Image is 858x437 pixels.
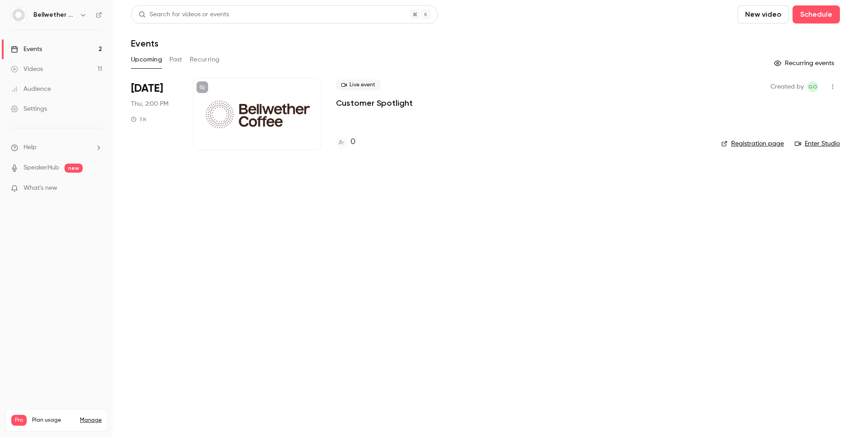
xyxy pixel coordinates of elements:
[11,8,26,22] img: Bellwether Coffee
[350,136,355,148] h4: 0
[336,80,381,90] span: Live event
[23,143,37,152] span: Help
[807,81,818,92] span: Gabrielle Oliveira
[11,415,27,426] span: Pro
[808,81,817,92] span: GO
[793,5,840,23] button: Schedule
[721,139,784,148] a: Registration page
[131,52,162,67] button: Upcoming
[91,184,102,193] iframe: Noticeable Trigger
[770,81,804,92] span: Created by
[11,104,47,113] div: Settings
[770,56,840,70] button: Recurring events
[131,78,178,150] div: Oct 23 Thu, 11:00 AM (America/Los Angeles)
[336,98,413,108] a: Customer Spotlight
[11,65,43,74] div: Videos
[139,10,229,19] div: Search for videos or events
[737,5,789,23] button: New video
[131,38,159,49] h1: Events
[131,116,146,123] div: 1 h
[11,45,42,54] div: Events
[169,52,182,67] button: Past
[190,52,220,67] button: Recurring
[65,164,83,173] span: new
[33,10,76,19] h6: Bellwether Coffee
[131,99,168,108] span: Thu, 2:00 PM
[11,85,51,94] div: Audience
[336,136,355,148] a: 0
[23,183,57,193] span: What's new
[795,139,840,148] a: Enter Studio
[11,143,102,152] li: help-dropdown-opener
[131,81,163,96] span: [DATE]
[80,417,102,424] a: Manage
[23,163,59,173] a: SpeakerHub
[32,417,75,424] span: Plan usage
